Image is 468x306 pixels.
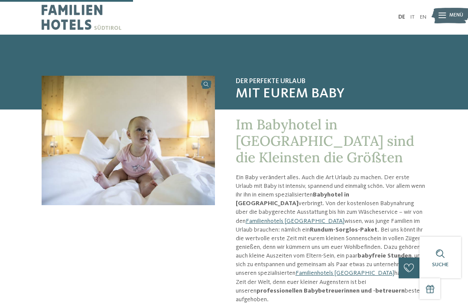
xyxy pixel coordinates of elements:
a: IT [410,14,415,20]
span: mit eurem Baby [236,86,426,102]
strong: babyfreie Stunden [357,253,412,259]
a: Familienhotels [GEOGRAPHIC_DATA] [246,218,344,224]
p: Ein Baby verändert alles. Auch die Art Urlaub zu machen. Der erste Urlaub mit Baby ist intensiv, ... [236,173,426,304]
strong: professionellen Babybetreuerinnen und -betreuern [257,288,405,294]
span: Der perfekte Urlaub [236,77,426,86]
a: EN [420,14,426,20]
a: DE [398,14,405,20]
span: Suche [432,262,448,267]
span: Menü [449,12,463,19]
a: Familienhotels [GEOGRAPHIC_DATA] [296,270,394,276]
span: Im Babyhotel in [GEOGRAPHIC_DATA] sind die Kleinsten die Größten [236,116,414,167]
img: Babyhotel in Südtirol für einen ganz entspannten Urlaub [42,76,215,205]
strong: Rundum-Sorglos-Paket [310,227,377,233]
